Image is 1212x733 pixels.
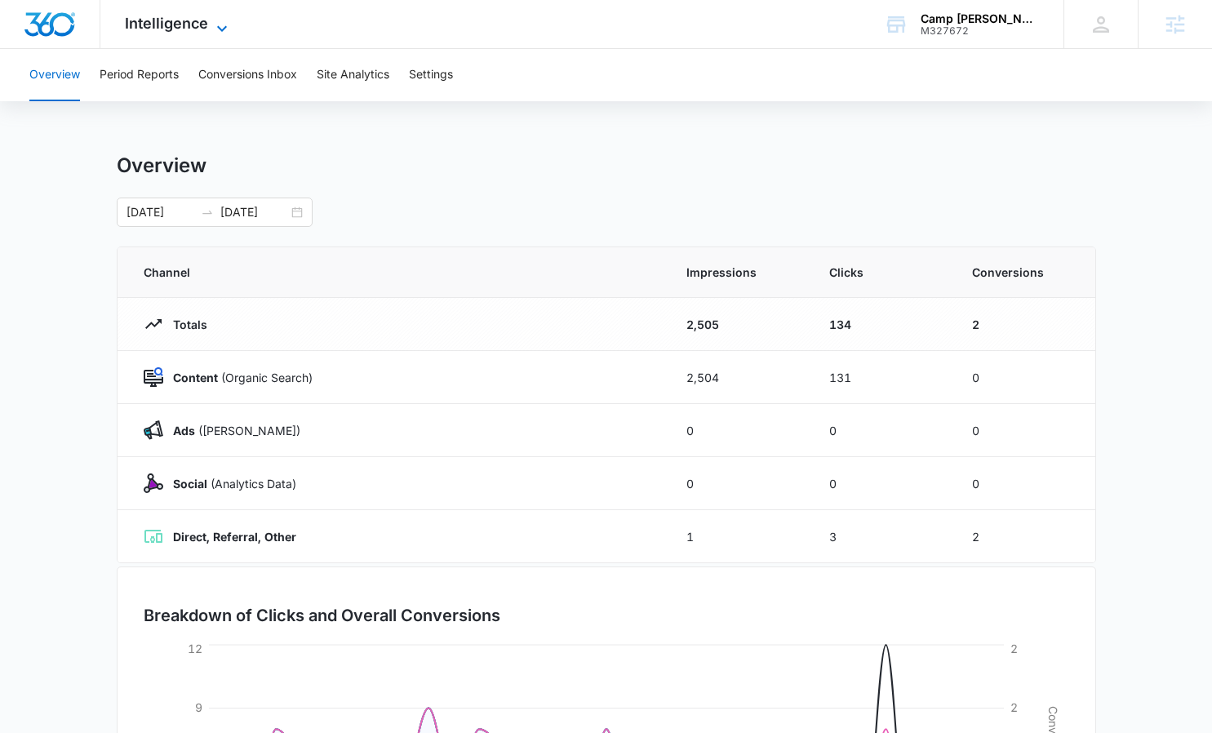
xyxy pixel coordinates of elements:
button: Settings [409,49,453,101]
td: 0 [810,404,952,457]
td: 131 [810,351,952,404]
div: Keywords by Traffic [180,96,275,107]
input: Start date [127,203,194,221]
td: 2 [952,298,1095,351]
div: account id [921,25,1040,37]
div: Domain Overview [62,96,146,107]
tspan: 9 [195,700,202,714]
strong: Direct, Referral, Other [173,530,296,544]
td: 3 [810,510,952,563]
span: swap-right [201,206,214,219]
span: Clicks [829,264,933,281]
strong: Ads [173,424,195,438]
td: 2,505 [667,298,810,351]
td: 2 [952,510,1095,563]
strong: Content [173,371,218,384]
td: 0 [667,404,810,457]
span: Intelligence [125,15,208,32]
input: End date [220,203,288,221]
button: Period Reports [100,49,179,101]
td: 0 [952,351,1095,404]
td: 0 [810,457,952,510]
td: 0 [952,457,1095,510]
span: Conversions [972,264,1069,281]
strong: Social [173,477,207,491]
div: account name [921,12,1040,25]
span: to [201,206,214,219]
tspan: 2 [1010,700,1018,714]
p: Totals [163,316,207,333]
button: Conversions Inbox [198,49,297,101]
img: Content [144,367,163,387]
h1: Overview [117,153,206,178]
td: 1 [667,510,810,563]
div: Domain: [DOMAIN_NAME] [42,42,180,56]
div: v 4.0.25 [46,26,80,39]
td: 0 [667,457,810,510]
td: 2,504 [667,351,810,404]
img: Ads [144,420,163,440]
img: website_grey.svg [26,42,39,56]
td: 0 [952,404,1095,457]
img: tab_domain_overview_orange.svg [44,95,57,108]
td: 134 [810,298,952,351]
img: Social [144,473,163,493]
button: Overview [29,49,80,101]
span: Impressions [686,264,790,281]
img: tab_keywords_by_traffic_grey.svg [162,95,175,108]
span: Channel [144,264,647,281]
img: logo_orange.svg [26,26,39,39]
tspan: 2 [1010,642,1018,655]
p: (Analytics Data) [163,475,296,492]
button: Site Analytics [317,49,389,101]
tspan: 12 [188,642,202,655]
h3: Breakdown of Clicks and Overall Conversions [144,603,500,628]
p: ([PERSON_NAME]) [163,422,300,439]
p: (Organic Search) [163,369,313,386]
